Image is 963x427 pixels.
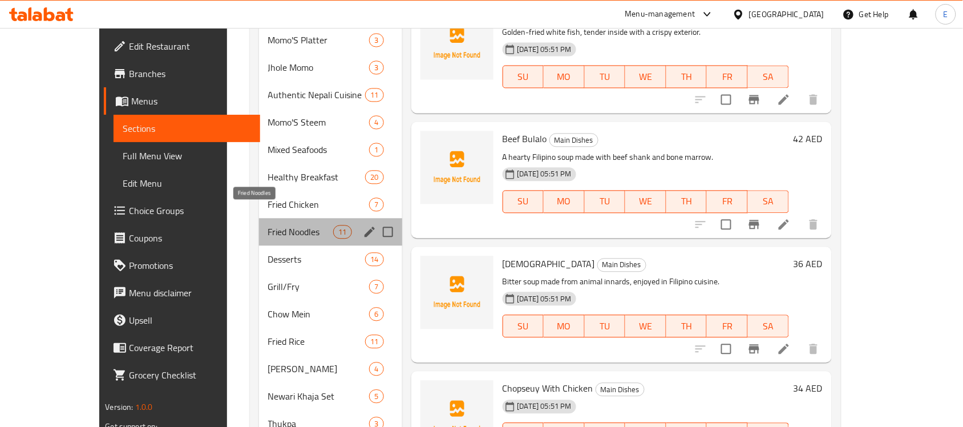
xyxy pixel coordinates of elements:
[129,67,251,80] span: Branches
[585,315,626,337] button: TU
[365,335,383,348] div: items
[508,318,539,335] span: SU
[114,170,260,197] a: Edit Menu
[585,65,626,88] button: TU
[268,170,366,184] span: Healthy Breakfast
[369,33,383,47] div: items
[707,65,748,88] button: FR
[129,368,251,382] span: Grocery Checklist
[544,65,585,88] button: MO
[369,362,383,376] div: items
[366,336,383,347] span: 11
[259,245,402,273] div: Desserts14
[268,335,366,348] span: Fried Rice
[104,87,260,115] a: Menus
[114,115,260,142] a: Sections
[625,315,666,337] button: WE
[123,176,251,190] span: Edit Menu
[114,142,260,170] a: Full Menu View
[259,300,402,328] div: Chow Mein6
[268,307,370,321] span: Chow Mein
[129,313,251,327] span: Upsell
[370,144,383,155] span: 1
[268,115,370,129] span: Momo'S Steem
[123,122,251,135] span: Sections
[268,33,370,47] span: Momo'S Platter
[503,255,595,272] span: [DEMOGRAPHIC_DATA]
[370,391,383,402] span: 5
[129,39,251,53] span: Edit Restaurant
[752,69,784,85] span: SA
[131,94,251,108] span: Menus
[129,341,251,355] span: Coverage Report
[794,131,823,147] h6: 42 AED
[366,90,383,100] span: 11
[714,212,738,236] span: Select to update
[123,149,251,163] span: Full Menu View
[711,69,743,85] span: FR
[741,211,768,238] button: Branch-specific-item
[366,254,383,265] span: 14
[370,309,383,320] span: 6
[625,65,666,88] button: WE
[369,115,383,129] div: items
[666,315,707,337] button: TH
[268,61,370,74] span: Jhole Momo
[596,383,644,396] span: Main Dishes
[513,293,576,304] span: [DATE] 05:51 PM
[596,382,645,396] div: Main Dishes
[104,252,260,279] a: Promotions
[268,252,366,266] span: Desserts
[508,69,539,85] span: SU
[104,307,260,334] a: Upsell
[777,217,791,231] a: Edit menu item
[777,342,791,356] a: Edit menu item
[503,275,789,289] p: Bitter soup made from animal innards, enjoyed in Filipino cuisine.
[548,69,580,85] span: MO
[800,86,827,113] button: delete
[711,193,743,210] span: FR
[370,364,383,374] span: 4
[625,7,695,21] div: Menu-management
[369,389,383,403] div: items
[513,168,576,179] span: [DATE] 05:51 PM
[630,69,662,85] span: WE
[369,143,383,156] div: items
[671,69,703,85] span: TH
[129,204,251,217] span: Choice Groups
[129,259,251,272] span: Promotions
[334,227,351,237] span: 11
[104,60,260,87] a: Branches
[259,191,402,218] div: Fried Chicken7
[544,190,585,213] button: MO
[104,361,260,389] a: Grocery Checklist
[752,318,784,335] span: SA
[259,382,402,410] div: Newari Khaja Set5
[259,26,402,54] div: Momo'S Platter3
[944,8,948,21] span: E
[503,190,544,213] button: SU
[625,190,666,213] button: WE
[548,193,580,210] span: MO
[503,130,547,147] span: Beef Bulalo
[597,258,646,272] div: Main Dishes
[370,117,383,128] span: 4
[550,134,598,147] span: Main Dishes
[259,328,402,355] div: Fried Rice11
[104,224,260,252] a: Coupons
[366,172,383,183] span: 20
[666,65,707,88] button: TH
[268,362,370,376] div: Thakali Khana
[259,218,402,245] div: Fried Noodles11edit
[259,81,402,108] div: Authentic Nepali Cuisine11
[549,133,598,147] div: Main Dishes
[268,88,366,102] span: Authentic Nepali Cuisine
[268,280,370,293] span: Grill/Fry
[544,315,585,337] button: MO
[513,44,576,55] span: [DATE] 05:51 PM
